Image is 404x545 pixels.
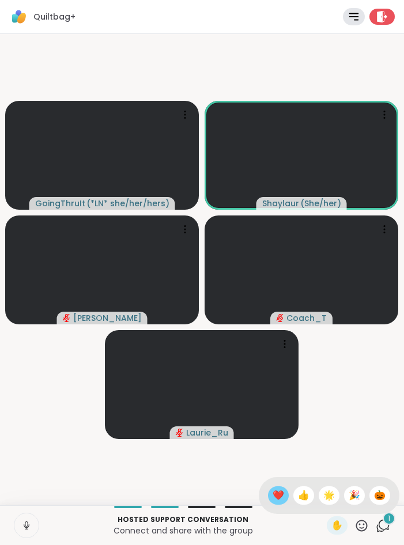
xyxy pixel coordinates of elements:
span: 1 [388,514,390,524]
span: Laurie_Ru [186,427,228,438]
p: Hosted support conversation [46,514,320,525]
span: 🌟 [323,489,335,502]
span: ❤️ [273,489,284,502]
img: ShareWell Logomark [9,7,29,27]
span: 🎉 [349,489,360,502]
p: Connect and share with the group [46,525,320,536]
span: ✋ [331,518,343,532]
span: ( She/her ) [300,198,341,209]
span: ( *LN* she/her/hers ) [86,198,169,209]
span: 👍 [298,489,309,502]
span: Coach_T [286,312,327,324]
span: Shaylaur [262,198,299,209]
span: GoingThruIt [35,198,85,209]
span: audio-muted [276,314,284,322]
span: [PERSON_NAME] [73,312,142,324]
span: audio-muted [176,429,184,437]
span: audio-muted [63,314,71,322]
span: Quiltbag+ [33,11,75,22]
span: 🎃 [374,489,386,502]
